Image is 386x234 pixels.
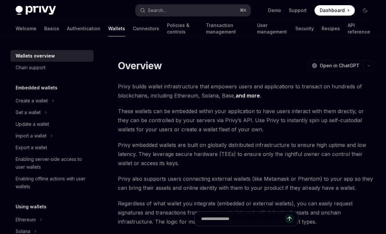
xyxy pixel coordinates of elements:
a: User management [257,21,288,36]
h1: Overview [118,60,162,71]
a: Policies & controls [167,21,198,36]
a: Demo [268,7,281,14]
span: ⌘ K [240,8,247,13]
a: Authentication [67,21,100,36]
a: Enabling server-side access to user wallets [10,153,94,173]
span: Privy builds wallet infrastructure that empowers users and applications to transact on hundreds o... [118,82,374,100]
div: Enabling offline actions with user wallets [16,175,90,190]
div: Export a wallet [16,144,47,151]
a: Basics [44,21,59,36]
button: Open in ChatGPT [308,60,363,71]
a: Chain support [10,62,94,73]
a: Update a wallet [10,118,94,130]
div: Get a wallet [16,109,41,116]
button: Ethereum [10,214,94,226]
span: Open in ChatGPT [320,62,359,69]
div: Update a wallet [16,120,49,128]
span: These wallets can be embedded within your application to have users interact with them directly, ... [118,107,374,134]
h5: Embedded wallets [16,84,58,92]
button: Send message [285,214,294,223]
img: dark logo [16,6,56,15]
a: Security [295,21,314,36]
a: Enabling offline actions with user wallets [10,173,94,192]
button: Import a wallet [10,130,94,142]
div: Import a wallet [16,132,46,140]
span: Regardless of what wallet you integrate (embedded or external wallets), you can easily request si... [118,199,374,226]
div: Create a wallet [16,97,48,105]
span: Privy embedded wallets are built on globally distributed infrastructure to ensure high uptime and... [118,140,374,168]
a: Dashboard [315,5,355,16]
button: Search...⌘K [135,5,250,16]
div: Wallets overview [16,52,55,60]
div: Search... [148,6,166,14]
a: Connectors [133,21,159,36]
span: Privy also supports users connecting external wallets (like Metamask or Phantom) to your app so t... [118,174,374,192]
button: Toggle dark mode [360,5,370,16]
a: Transaction management [206,21,249,36]
span: Dashboard [320,7,345,14]
a: Support [289,7,307,14]
button: Get a wallet [10,107,94,118]
div: Enabling server-side access to user wallets [16,155,90,171]
a: Welcome [16,21,36,36]
h5: Using wallets [16,203,46,211]
div: Chain support [16,64,45,71]
a: Wallets [108,21,125,36]
a: and more [236,92,260,99]
input: Ask a question... [201,212,285,226]
div: Ethereum [16,216,36,224]
a: Recipes [322,21,340,36]
a: Export a wallet [10,142,94,153]
a: Wallets overview [10,50,94,62]
a: API reference [348,21,370,36]
button: Create a wallet [10,95,94,107]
